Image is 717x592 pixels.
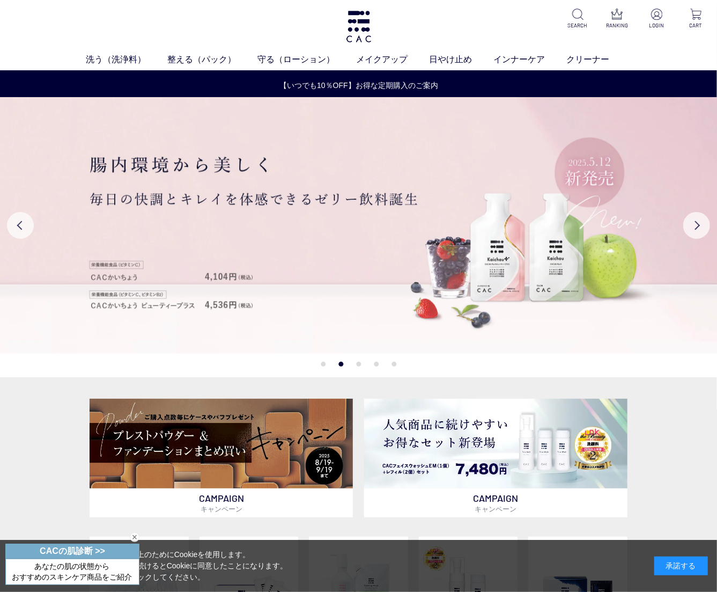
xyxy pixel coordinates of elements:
button: 4 of 5 [374,362,379,367]
a: インナーケア [494,53,567,66]
button: Next [683,212,710,239]
div: 承諾する [654,557,708,575]
img: logo [345,11,373,42]
img: ベースメイクキャンペーン [90,399,353,488]
button: 2 of 5 [338,362,343,367]
p: CART [683,21,708,30]
a: 洗う（洗浄料） [86,53,168,66]
a: LOGIN [644,9,669,30]
p: SEARCH [565,21,590,30]
p: LOGIN [644,21,669,30]
span: キャンペーン [201,505,242,513]
a: ベースメイクキャンペーン ベースメイクキャンペーン CAMPAIGNキャンペーン [90,399,353,517]
p: CAMPAIGN [364,488,627,517]
a: 守る（ローション） [258,53,357,66]
div: 当サイトでは、お客様へのサービス向上のためにCookieを使用します。 「承諾する」をクリックするか閲覧を続けるとCookieに同意したことになります。 詳細はこちらの をクリックしてください。 [9,549,288,583]
button: Previous [7,212,34,239]
button: 1 of 5 [321,362,326,367]
button: 5 of 5 [391,362,396,367]
p: RANKING [604,21,630,30]
a: メイクアップ [357,53,430,66]
a: クリーナー [567,53,631,66]
a: RANKING [604,9,630,30]
a: 整える（パック） [168,53,258,66]
a: フェイスウォッシュ＋レフィル2個セット フェイスウォッシュ＋レフィル2個セット CAMPAIGNキャンペーン [364,399,627,517]
a: SEARCH [565,9,590,30]
button: 3 of 5 [356,362,361,367]
a: 日やけ止め [430,53,494,66]
p: CAMPAIGN [90,488,353,517]
span: キャンペーン [475,505,516,513]
a: CART [683,9,708,30]
img: フェイスウォッシュ＋レフィル2個セット [364,399,627,488]
a: 【いつでも10％OFF】お得な定期購入のご案内 [1,80,717,91]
